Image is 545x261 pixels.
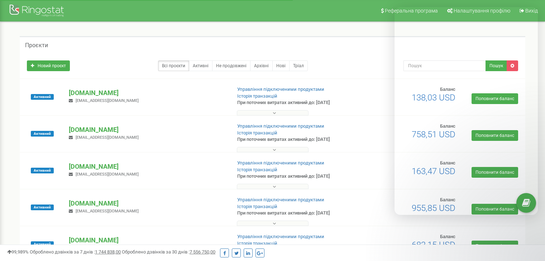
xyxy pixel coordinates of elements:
h5: Проєкти [25,42,48,49]
a: Управління підключеними продуктами [237,234,324,239]
p: При поточних витратах активний до: [DATE] [237,210,352,217]
span: [EMAIL_ADDRESS][DOMAIN_NAME] [76,135,139,140]
a: Всі проєкти [158,60,189,71]
a: Не продовжені [212,60,250,71]
iframe: Intercom live chat [395,7,538,215]
span: Активний [31,94,54,100]
span: Оброблено дзвінків за 30 днів : [122,249,215,255]
p: [DOMAIN_NAME] [69,88,225,98]
a: Історія транзакцій [237,167,277,172]
a: Тріал [289,60,308,71]
p: [DOMAIN_NAME] [69,125,225,134]
p: При поточних витратах активний до: [DATE] [237,136,352,143]
span: 682,15 USD [412,240,455,250]
a: Управління підключеними продуктами [237,197,324,202]
span: Реферальна програма [385,8,438,14]
u: 1 744 838,00 [95,249,121,255]
p: [DOMAIN_NAME] [69,236,225,245]
p: [DOMAIN_NAME] [69,162,225,171]
span: Оброблено дзвінків за 7 днів : [30,249,121,255]
span: Активний [31,205,54,210]
a: Управління підключеними продуктами [237,123,324,129]
p: [DOMAIN_NAME] [69,199,225,208]
a: Історія транзакцій [237,130,277,136]
span: [EMAIL_ADDRESS][DOMAIN_NAME] [76,209,139,213]
iframe: Intercom live chat [521,221,538,238]
a: Історія транзакцій [237,204,277,209]
span: [EMAIL_ADDRESS][DOMAIN_NAME] [76,172,139,177]
span: [EMAIL_ADDRESS][DOMAIN_NAME] [76,98,139,103]
a: Поповнити баланс [472,241,518,251]
span: Активний [31,241,54,247]
a: Історія транзакцій [237,241,277,246]
a: Нові [272,60,290,71]
a: Архівні [250,60,273,71]
a: Активні [189,60,212,71]
span: Активний [31,168,54,173]
a: Історія транзакцій [237,93,277,99]
a: Новий проєкт [27,60,70,71]
p: При поточних витратах активний до: [DATE] [237,173,352,180]
u: 7 556 750,00 [190,249,215,255]
p: При поточних витратах активний до: [DATE] [237,99,352,106]
a: Управління підключеними продуктами [237,160,324,166]
a: Управління підключеними продуктами [237,87,324,92]
span: Активний [31,131,54,137]
span: 99,989% [7,249,29,255]
span: Баланс [440,234,455,239]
